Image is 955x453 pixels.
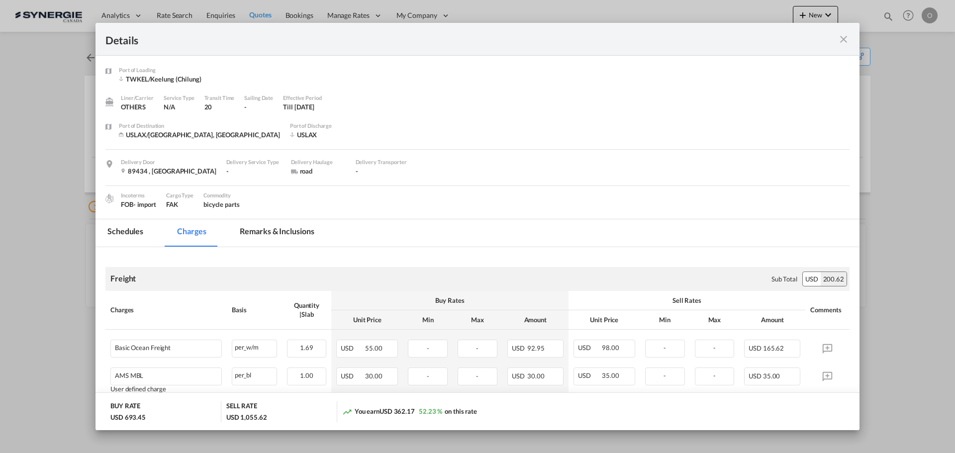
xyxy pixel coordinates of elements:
[763,372,780,380] span: 35.00
[110,273,136,284] div: Freight
[121,191,156,200] div: Incoterms
[110,413,146,422] div: USD 693.45
[166,191,193,200] div: Cargo Type
[164,93,194,102] div: Service Type
[290,130,370,139] div: USLAX
[287,301,327,319] div: Quantity | Slab
[341,344,364,352] span: USD
[232,340,277,353] div: per_w/m
[602,344,619,352] span: 98.00
[527,372,545,380] span: 30.00
[244,102,273,111] div: -
[121,158,216,167] div: Delivery Door
[204,93,235,102] div: Transit Time
[105,33,775,45] div: Details
[283,102,314,111] div: Till 31 Jul 2025
[380,407,415,415] span: USD 362.17
[403,310,453,330] th: Min
[110,401,140,413] div: BUY RATE
[640,310,690,330] th: Min
[419,407,442,415] span: 52.23 %
[602,371,619,379] span: 35.00
[95,23,859,431] md-dialog: Port of Loading ...
[232,305,277,314] div: Basis
[356,167,410,176] div: -
[228,219,326,247] md-tab-item: Remarks & Inclusions
[838,33,850,45] md-icon: icon-close fg-AAA8AD m-0 cursor
[300,344,313,352] span: 1.69
[203,200,240,208] span: bicycle parts
[121,93,154,102] div: Liner/Carrier
[110,305,222,314] div: Charges
[739,310,805,330] th: Amount
[690,310,740,330] th: Max
[119,75,201,84] div: TWKEL/Keelung (Chilung)
[115,344,171,352] div: Basic Ocean Freight
[300,371,313,379] span: 1.00
[115,372,143,379] div: AMS MBL
[342,407,477,417] div: You earn on this rate
[204,102,235,111] div: 20
[805,291,850,330] th: Comments
[226,401,257,413] div: SELL RATE
[104,193,115,204] img: cargo.png
[110,385,222,393] div: User defined charge
[749,372,762,380] span: USD
[283,93,321,102] div: Effective Period
[244,93,273,102] div: Sailing Date
[512,344,526,352] span: USD
[119,66,201,75] div: Port of Loading
[121,102,154,111] div: OTHERS
[453,310,502,330] th: Max
[341,372,364,380] span: USD
[291,167,346,176] div: road
[166,200,193,209] div: FAK
[713,371,716,379] span: -
[821,272,847,286] div: 200.62
[573,296,800,305] div: Sell Rates
[476,372,478,380] span: -
[527,344,545,352] span: 92.95
[165,219,218,247] md-tab-item: Charges
[713,344,716,352] span: -
[226,167,281,176] div: -
[664,371,666,379] span: -
[578,371,601,379] span: USD
[336,296,563,305] div: Buy Rates
[664,344,666,352] span: -
[476,344,478,352] span: -
[749,344,762,352] span: USD
[803,272,821,286] div: USD
[203,191,240,200] div: Commodity
[427,372,429,380] span: -
[95,219,155,247] md-tab-item: Schedules
[291,158,346,167] div: Delivery Haulage
[578,344,601,352] span: USD
[226,158,281,167] div: Delivery Service Type
[121,167,216,176] div: 89434 , United States
[365,372,382,380] span: 30.00
[502,310,569,330] th: Amount
[290,121,370,130] div: Port of Discharge
[226,413,267,422] div: USD 1,055.62
[365,344,382,352] span: 55.00
[342,407,352,417] md-icon: icon-trending-up
[331,310,403,330] th: Unit Price
[121,200,156,209] div: FOB
[95,219,336,247] md-pagination-wrapper: Use the left and right arrow keys to navigate between tabs
[164,103,175,111] span: N/A
[232,368,277,380] div: per_bl
[356,158,410,167] div: Delivery Transporter
[569,310,640,330] th: Unit Price
[119,121,280,130] div: Port of Destination
[512,372,526,380] span: USD
[763,344,784,352] span: 165.62
[133,200,156,209] div: - import
[427,344,429,352] span: -
[771,274,797,283] div: Sub Total
[119,130,280,139] div: USLAX/Los Angeles, CA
